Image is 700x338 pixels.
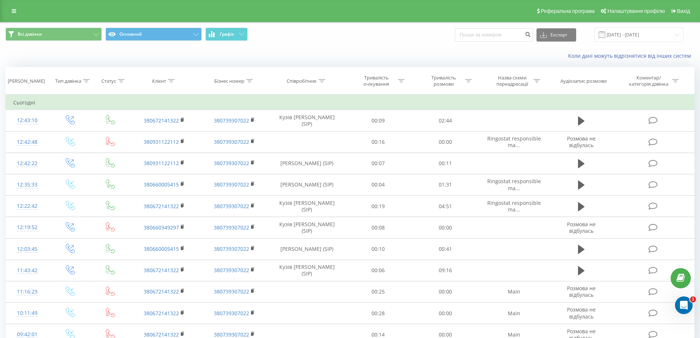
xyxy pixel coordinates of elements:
[214,160,249,167] a: 380739307022
[144,288,179,295] a: 380672141322
[144,331,179,338] a: 380672141322
[345,217,412,238] td: 00:08
[13,178,42,192] div: 12:35:33
[345,131,412,153] td: 00:16
[607,8,665,14] span: Налаштування профілю
[144,181,179,188] a: 380660005415
[13,113,42,128] div: 12:43:10
[144,245,179,252] a: 380660005415
[214,203,249,210] a: 380739307022
[412,217,479,238] td: 00:00
[214,331,249,338] a: 380739307022
[541,8,595,14] span: Реферальна програма
[214,288,249,295] a: 380739307022
[487,135,541,149] span: Ringostat responsible ma...
[214,224,249,231] a: 380739307022
[144,138,179,145] a: 380931122112
[144,160,179,167] a: 380931122112
[205,28,248,41] button: Графік
[152,78,166,84] div: Клієнт
[345,303,412,324] td: 00:28
[424,75,463,87] div: Тривалість розмови
[412,196,479,217] td: 04:51
[144,310,179,317] a: 380672141322
[214,138,249,145] a: 380739307022
[105,28,202,41] button: Основний
[214,310,249,317] a: 380739307022
[8,78,45,84] div: [PERSON_NAME]
[13,220,42,235] div: 12:19:52
[345,196,412,217] td: 00:19
[13,135,42,149] div: 12:42:48
[269,153,345,174] td: [PERSON_NAME] (SIP)
[487,178,541,191] span: Ringostat responsible ma...
[536,28,576,42] button: Експорт
[567,306,596,320] span: Розмова не відбулась
[345,174,412,195] td: 00:04
[479,303,549,324] td: Main
[269,174,345,195] td: [PERSON_NAME] (SIP)
[55,78,81,84] div: Тип дзвінка
[269,217,345,238] td: Кузів [PERSON_NAME] (SIP)
[567,135,596,149] span: Розмова не відбулась
[269,238,345,260] td: [PERSON_NAME] (SIP)
[412,174,479,195] td: 01:31
[214,78,244,84] div: Бізнес номер
[144,117,179,124] a: 380672141322
[345,281,412,302] td: 00:25
[487,199,541,213] span: Ringostat responsible ma...
[269,110,345,131] td: Кузів [PERSON_NAME] (SIP)
[690,296,696,302] span: 1
[568,52,694,59] a: Коли дані можуть відрізнятися вiд інших систем
[412,281,479,302] td: 00:00
[567,285,596,298] span: Розмова не відбулась
[269,260,345,281] td: Кузів [PERSON_NAME] (SIP)
[345,110,412,131] td: 00:09
[357,75,396,87] div: Тривалість очікування
[412,303,479,324] td: 00:00
[220,32,234,37] span: Графік
[144,267,179,274] a: 380672141322
[269,196,345,217] td: Кузів [PERSON_NAME] (SIP)
[214,245,249,252] a: 380739307022
[560,78,607,84] div: Аудіозапис розмови
[144,224,179,231] a: 380660349297
[675,296,693,314] iframe: Intercom live chat
[287,78,317,84] div: Співробітник
[13,242,42,256] div: 12:03:45
[18,31,42,37] span: Всі дзвінки
[412,131,479,153] td: 00:00
[6,28,102,41] button: Всі дзвінки
[214,117,249,124] a: 380739307022
[6,95,694,110] td: Сьогодні
[144,203,179,210] a: 380672141322
[345,238,412,260] td: 00:10
[412,238,479,260] td: 00:41
[13,263,42,278] div: 11:43:42
[492,75,532,87] div: Назва схеми переадресації
[677,8,690,14] span: Вихід
[345,153,412,174] td: 00:07
[412,110,479,131] td: 02:44
[214,267,249,274] a: 380739307022
[101,78,116,84] div: Статус
[412,260,479,281] td: 09:16
[214,181,249,188] a: 380739307022
[13,199,42,213] div: 12:22:42
[627,75,670,87] div: Коментар/категорія дзвінка
[455,28,533,42] input: Пошук за номером
[345,260,412,281] td: 00:06
[567,221,596,234] span: Розмова не відбулась
[479,281,549,302] td: Main
[412,153,479,174] td: 00:11
[13,285,42,299] div: 11:16:23
[13,156,42,171] div: 12:42:22
[13,306,42,320] div: 10:11:49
